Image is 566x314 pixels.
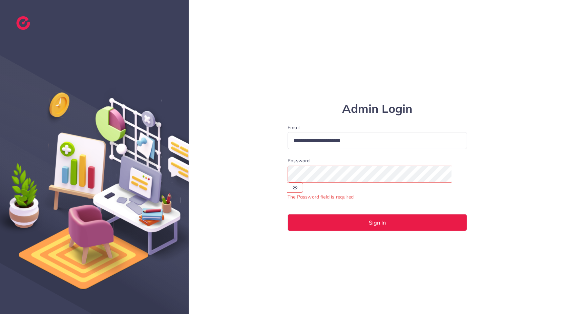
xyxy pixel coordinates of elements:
[288,214,467,231] button: Sign In
[288,157,310,164] label: Password
[288,194,354,200] small: The Password field is required
[288,124,467,131] label: Email
[288,102,467,116] h1: Admin Login
[369,220,386,225] span: Sign In
[16,16,30,30] img: logo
